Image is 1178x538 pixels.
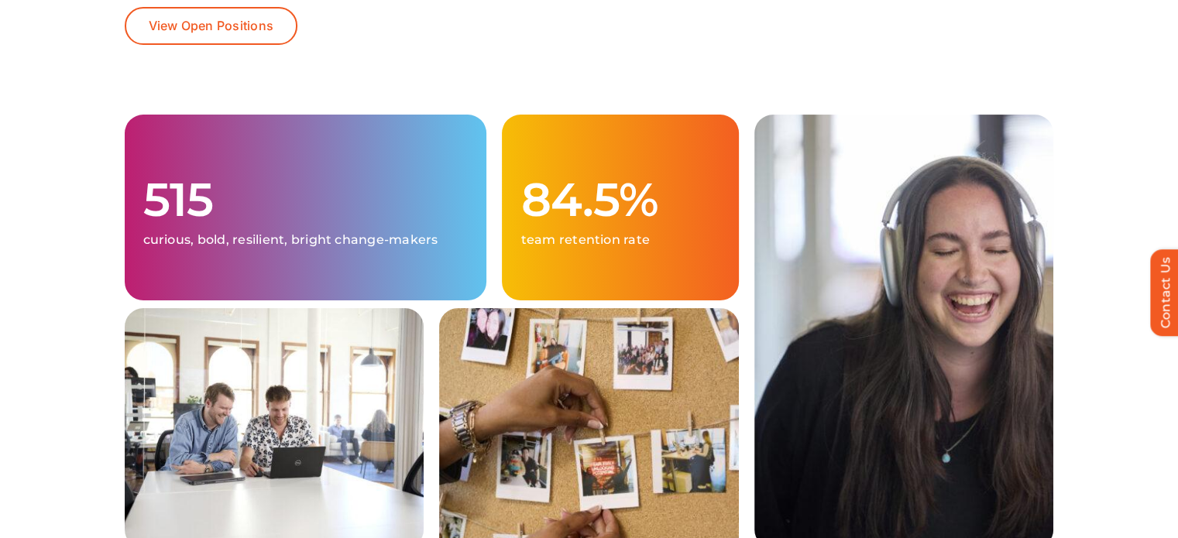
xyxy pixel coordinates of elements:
span: View Open Positions [149,19,274,33]
h1: 84.5% [520,175,720,224]
p: curious, bold, resilient, bright change-makers [143,232,469,248]
p: team retention rate [520,232,720,248]
a: View Open Positions [125,7,298,45]
h1: 515 [143,175,469,224]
